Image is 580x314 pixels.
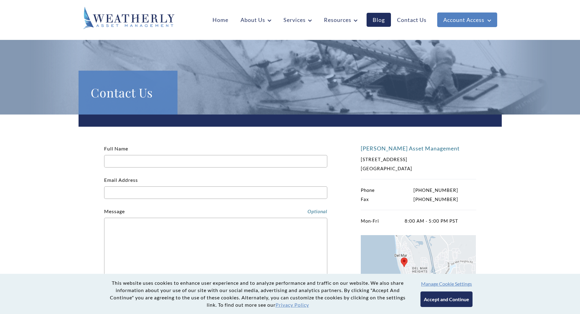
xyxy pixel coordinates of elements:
a: Home [206,13,234,27]
button: Accept and Continue [420,291,473,307]
a: Account Access [437,12,497,27]
h1: Contact Us [91,83,165,102]
label: Email Address [104,177,327,196]
a: About Us [234,13,277,27]
a: Contact Us [391,13,433,27]
a: Resources [318,13,364,27]
img: Locate Weatherly on Google Maps. [361,235,476,309]
p: [PHONE_NUMBER] [361,185,458,195]
p: [PHONE_NUMBER] [361,195,458,204]
span: Phone [361,185,375,195]
label: Message [104,208,125,214]
a: Services [277,13,318,27]
a: Blog [367,13,391,27]
span: Fax [361,195,369,204]
input: Email Address [104,186,327,199]
p: 8:00 AM - 5:00 PM PST [361,216,458,225]
input: Full Name [104,155,327,168]
img: Weatherly [83,7,174,29]
button: Manage Cookie Settings [421,281,472,287]
p: This website uses cookies to enhance user experience and to analyze performance and traffic on ou... [107,279,408,309]
p: [STREET_ADDRESS] [GEOGRAPHIC_DATA] [361,155,458,173]
a: Privacy Policy [276,302,309,308]
h4: [PERSON_NAME] Asset Management [361,145,476,152]
label: Full Name [104,146,327,164]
